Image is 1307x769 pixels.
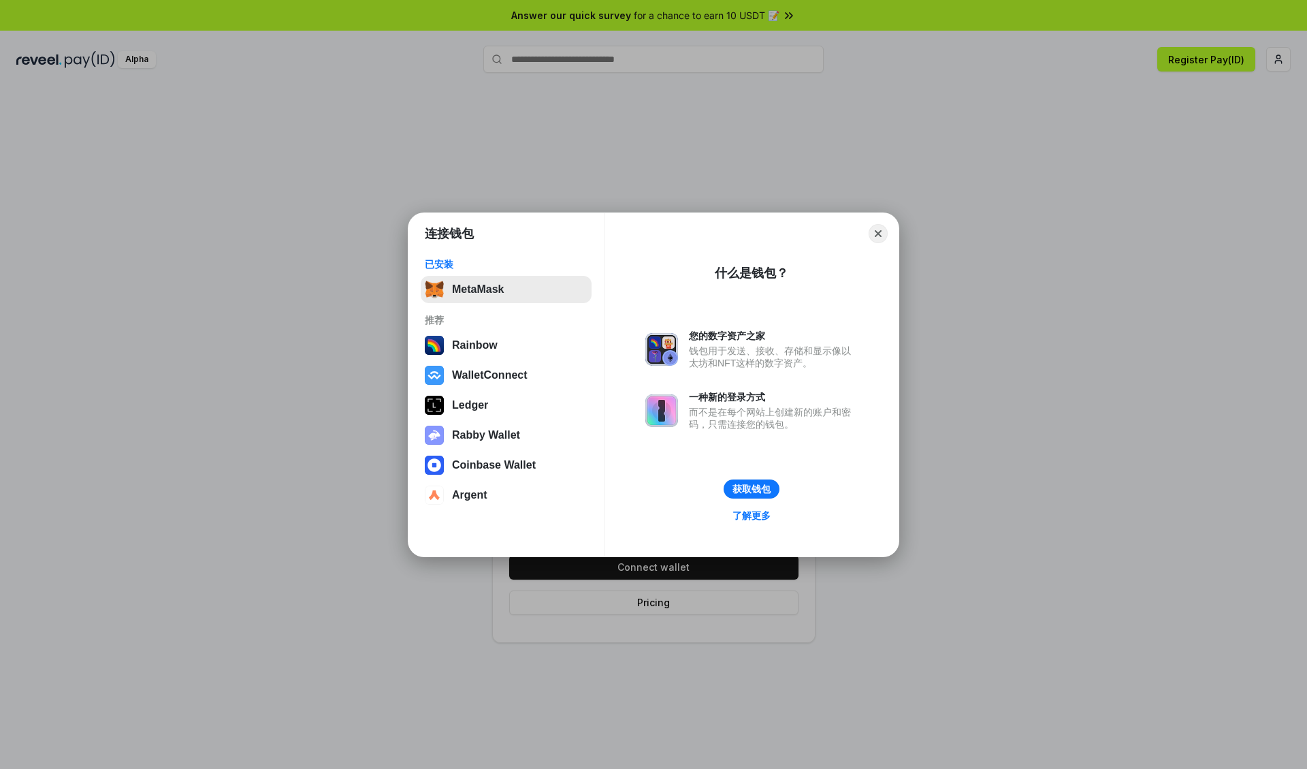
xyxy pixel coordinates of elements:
[421,482,592,509] button: Argent
[425,225,474,242] h1: 连接钱包
[452,459,536,471] div: Coinbase Wallet
[425,456,444,475] img: svg+xml,%3Csvg%20width%3D%2228%22%20height%3D%2228%22%20viewBox%3D%220%200%2028%2028%22%20fill%3D...
[452,399,488,411] div: Ledger
[425,314,587,326] div: 推荐
[421,392,592,419] button: Ledger
[645,333,678,366] img: svg+xml,%3Csvg%20xmlns%3D%22http%3A%2F%2Fwww.w3.org%2F2000%2Fsvg%22%20fill%3D%22none%22%20viewBox...
[689,391,858,403] div: 一种新的登录方式
[421,452,592,479] button: Coinbase Wallet
[421,332,592,359] button: Rainbow
[421,362,592,389] button: WalletConnect
[732,483,771,495] div: 获取钱包
[645,394,678,427] img: svg+xml,%3Csvg%20xmlns%3D%22http%3A%2F%2Fwww.w3.org%2F2000%2Fsvg%22%20fill%3D%22none%22%20viewBox...
[425,336,444,355] img: svg+xml,%3Csvg%20width%3D%22120%22%20height%3D%22120%22%20viewBox%3D%220%200%20120%20120%22%20fil...
[869,224,888,243] button: Close
[724,507,779,524] a: 了解更多
[425,258,587,270] div: 已安装
[452,489,487,501] div: Argent
[421,276,592,303] button: MetaMask
[689,330,858,342] div: 您的数字资产之家
[452,283,504,296] div: MetaMask
[452,339,498,351] div: Rainbow
[425,280,444,299] img: svg+xml,%3Csvg%20fill%3D%22none%22%20height%3D%2233%22%20viewBox%3D%220%200%2035%2033%22%20width%...
[732,509,771,522] div: 了解更多
[421,422,592,449] button: Rabby Wallet
[724,480,779,499] button: 获取钱包
[425,366,444,385] img: svg+xml,%3Csvg%20width%3D%2228%22%20height%3D%2228%22%20viewBox%3D%220%200%2028%2028%22%20fill%3D...
[689,345,858,369] div: 钱包用于发送、接收、存储和显示像以太坊和NFT这样的数字资产。
[425,426,444,445] img: svg+xml,%3Csvg%20xmlns%3D%22http%3A%2F%2Fwww.w3.org%2F2000%2Fsvg%22%20fill%3D%22none%22%20viewBox...
[425,486,444,505] img: svg+xml,%3Csvg%20width%3D%2228%22%20height%3D%2228%22%20viewBox%3D%220%200%2028%2028%22%20fill%3D...
[715,265,788,281] div: 什么是钱包？
[689,406,858,430] div: 而不是在每个网站上创建新的账户和密码，只需连接您的钱包。
[425,396,444,415] img: svg+xml,%3Csvg%20xmlns%3D%22http%3A%2F%2Fwww.w3.org%2F2000%2Fsvg%22%20width%3D%2228%22%20height%3...
[452,369,528,381] div: WalletConnect
[452,429,520,441] div: Rabby Wallet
